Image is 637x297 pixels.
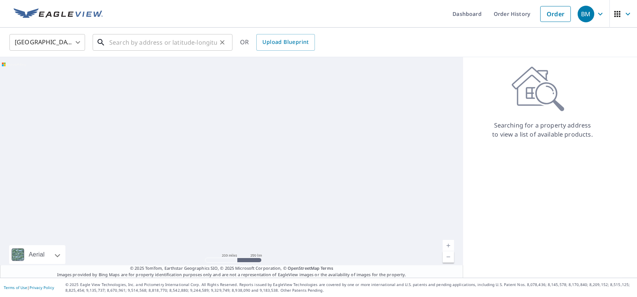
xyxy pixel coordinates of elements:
[540,6,571,22] a: Order
[4,285,54,290] p: |
[262,37,308,47] span: Upload Blueprint
[29,285,54,290] a: Privacy Policy
[14,8,103,20] img: EV Logo
[443,240,454,251] a: Current Level 5, Zoom In
[288,265,319,271] a: OpenStreetMap
[9,32,85,53] div: [GEOGRAPHIC_DATA]
[321,265,333,271] a: Terms
[4,285,27,290] a: Terms of Use
[26,245,47,264] div: Aerial
[9,245,65,264] div: Aerial
[492,121,593,139] p: Searching for a property address to view a list of available products.
[240,34,315,51] div: OR
[443,251,454,263] a: Current Level 5, Zoom Out
[65,282,633,293] p: © 2025 Eagle View Technologies, Inc. and Pictometry International Corp. All Rights Reserved. Repo...
[256,34,315,51] a: Upload Blueprint
[578,6,594,22] div: BM
[217,37,228,48] button: Clear
[109,32,217,53] input: Search by address or latitude-longitude
[130,265,333,272] span: © 2025 TomTom, Earthstar Geographics SIO, © 2025 Microsoft Corporation, ©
